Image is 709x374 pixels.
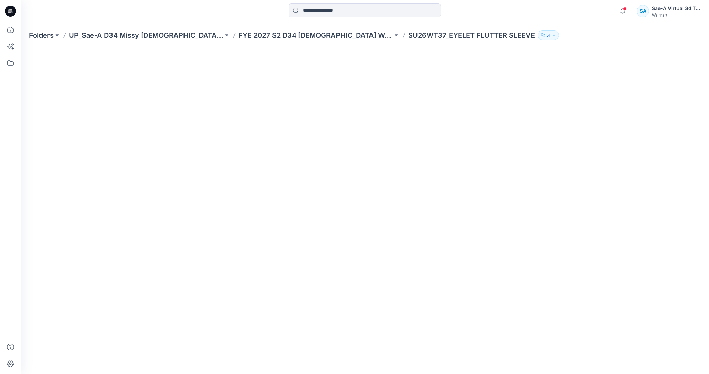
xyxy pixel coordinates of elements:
a: UP_Sae-A D34 Missy [DEMOGRAPHIC_DATA] Top Woven [69,30,223,40]
button: 51 [538,30,559,40]
p: SU26WT37_EYELET FLUTTER SLEEVE [408,30,535,40]
div: SA [637,5,649,17]
a: Folders [29,30,54,40]
iframe: edit-style [21,48,709,374]
div: Walmart [652,12,700,18]
p: 51 [546,31,550,39]
a: FYE 2027 S2 D34 [DEMOGRAPHIC_DATA] Woven Tops - Sae-A [239,30,393,40]
div: Sae-A Virtual 3d Team [652,4,700,12]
